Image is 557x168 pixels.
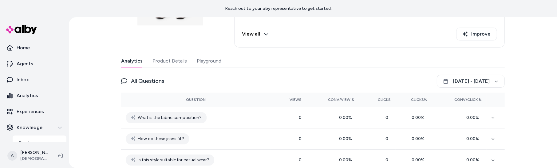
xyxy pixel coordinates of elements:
p: Products [19,139,40,147]
button: Analytics [121,55,143,67]
span: How do these jeans fit? [138,135,184,143]
span: [DEMOGRAPHIC_DATA] [20,156,48,162]
a: Agents [2,56,66,71]
span: Conv/Click % [454,97,482,102]
button: Conv/View % [311,95,354,105]
span: 0.00 % [339,136,355,141]
span: 0.00 % [412,157,427,162]
p: [PERSON_NAME] [20,150,48,156]
span: 0 [299,136,302,141]
button: Product Details [152,55,187,67]
span: Conv/View % [328,97,355,102]
a: Experiences [2,104,66,119]
span: 0.00 % [466,157,482,162]
span: Clicks% [411,97,427,102]
p: Home [17,44,30,52]
span: 0.00 % [412,136,427,141]
button: Playground [197,55,221,67]
button: [DATE] - [DATE] [437,75,505,88]
p: Experiences [17,108,44,115]
a: Products [13,136,66,150]
span: Views [290,97,302,102]
span: 0 [299,157,302,162]
img: alby Logo [6,25,37,34]
span: 0 [299,115,302,120]
button: Question [186,95,206,105]
span: 0.00 % [412,115,427,120]
p: Inbox [17,76,29,83]
span: All Questions [131,77,164,85]
span: What is the fabric composition? [138,114,202,121]
p: Agents [17,60,33,67]
li: skinny fit* [250,23,497,30]
span: 0.00 % [466,115,482,120]
span: 0 [385,115,391,120]
button: Views [275,95,302,105]
p: Knowledge [17,124,42,131]
span: Question [186,97,206,102]
button: Conv/Click % [437,95,482,105]
span: Clicks [378,97,391,102]
span: 0 [385,157,391,162]
button: Clicks% [401,95,427,105]
button: Knowledge [2,120,66,135]
a: Home [2,40,66,55]
span: 0.00 % [466,136,482,141]
button: View all [242,28,269,40]
p: Analytics [17,92,38,99]
a: Analytics [2,88,66,103]
button: A[PERSON_NAME][DEMOGRAPHIC_DATA] [4,146,53,166]
span: 0.00 % [339,115,355,120]
span: A [7,151,17,161]
span: 0.00 % [339,157,355,162]
span: Is this style suitable for casual wear? [138,156,209,164]
span: 0 [385,136,391,141]
p: Reach out to your alby representative to get started. [225,6,332,12]
button: Improve [456,28,497,40]
a: Inbox [2,72,66,87]
button: Clicks [365,95,391,105]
